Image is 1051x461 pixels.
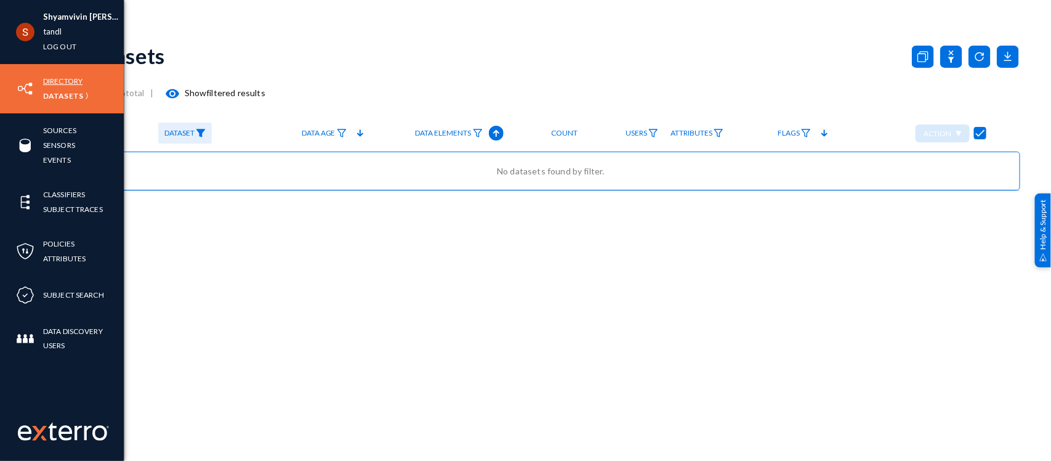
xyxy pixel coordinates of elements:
[165,86,180,101] mat-icon: visibility
[43,138,75,152] a: Sensors
[43,324,124,353] a: Data Discovery Users
[801,129,811,137] img: icon-filter.svg
[43,288,104,302] a: Subject Search
[473,129,483,137] img: icon-filter.svg
[158,123,212,144] a: Dataset
[43,25,62,39] a: tandl
[1039,253,1047,261] img: help_support.svg
[43,202,103,216] a: Subject Traces
[551,129,578,137] span: Count
[664,123,730,144] a: Attributes
[409,123,489,144] a: Data Elements
[43,187,85,202] a: Classifiers
[18,422,109,441] img: exterro-work-mark.svg
[16,286,34,304] img: icon-compliance.svg
[296,123,353,144] a: Data Age
[32,426,47,441] img: exterro-logo.svg
[16,80,34,98] img: icon-inventory.svg
[43,74,83,88] a: Directory
[43,89,83,103] a: Datasets
[337,129,347,137] img: icon-filter.svg
[43,153,71,167] a: Events
[16,193,34,211] img: icon-elements.svg
[43,237,74,251] a: Policies
[714,129,723,137] img: icon-filter.svg
[619,123,664,144] a: Users
[164,129,195,137] span: Dataset
[43,10,124,25] li: Shyamvivin [PERSON_NAME] [PERSON_NAME]
[302,129,336,137] span: Data Age
[94,165,1007,177] div: No datasets found by filter.
[196,129,206,137] img: icon-filter-filled.svg
[43,39,76,54] a: Log out
[626,129,647,137] span: Users
[154,88,265,98] span: Show filtered results
[670,129,712,137] span: Attributes
[43,251,86,266] a: Attributes
[150,88,153,98] span: |
[16,23,34,41] img: ACg8ocLCHWB70YVmYJSZIkanuWRMiAOKj9BOxslbKTvretzi-06qRA=s96-c
[778,129,800,137] span: Flags
[16,136,34,155] img: icon-sources.svg
[416,129,472,137] span: Data Elements
[771,123,817,144] a: Flags
[16,242,34,261] img: icon-policies.svg
[1035,194,1051,267] div: Help & Support
[16,330,34,348] img: icon-members.svg
[648,129,658,137] img: icon-filter.svg
[43,123,76,137] a: Sources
